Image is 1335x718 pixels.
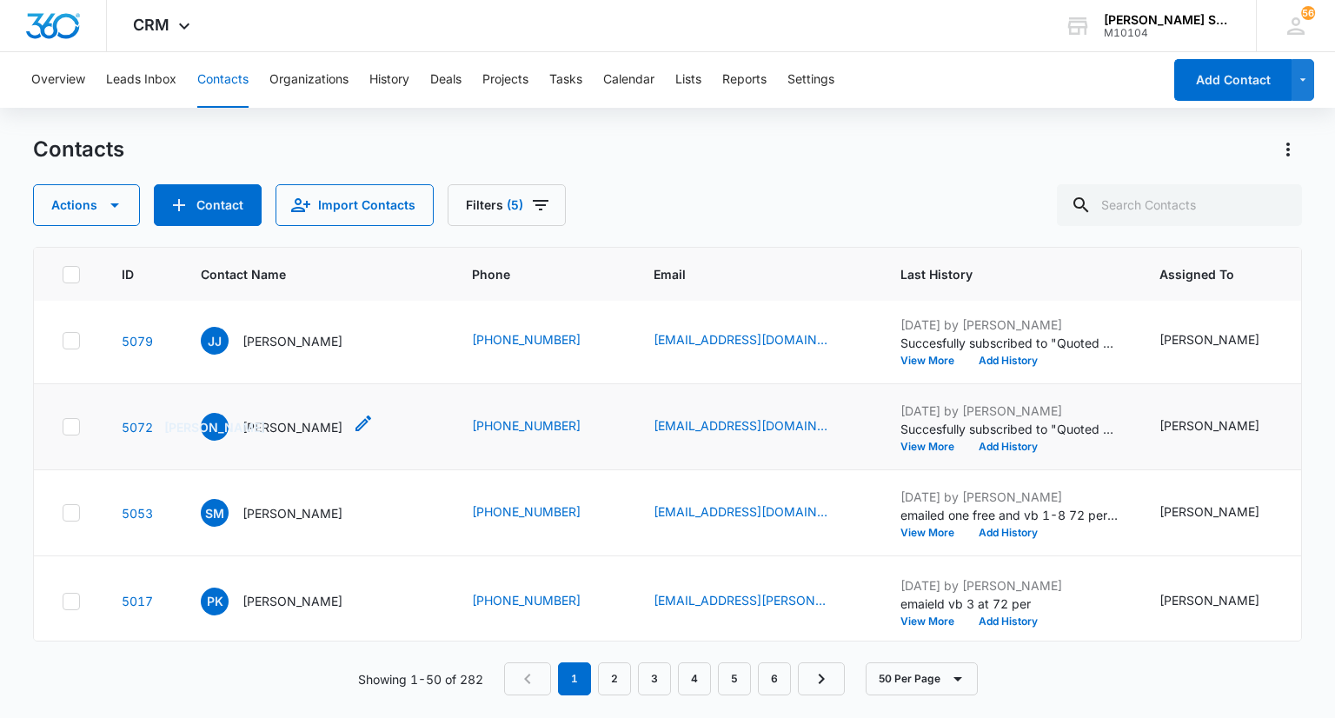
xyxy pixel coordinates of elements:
div: Email - abenante63@gmail.com - Select to Edit Field [654,416,859,437]
div: Phone - (630) 632-6612 - Select to Edit Field [472,416,612,437]
a: [EMAIL_ADDRESS][DOMAIN_NAME] [654,416,827,435]
span: (5) [507,199,523,211]
p: [PERSON_NAME] [242,418,342,436]
button: Contacts [197,52,249,108]
h1: Contacts [33,136,124,163]
a: [EMAIL_ADDRESS][PERSON_NAME][DOMAIN_NAME] [654,591,827,609]
span: Phone [472,265,587,283]
div: Email - pavi.neil@gmail.com - Select to Edit Field [654,591,859,612]
p: [DATE] by [PERSON_NAME] [900,576,1118,595]
div: Assigned To - Ted DiMayo - Select to Edit Field [1159,591,1291,612]
div: [PERSON_NAME] [1159,502,1259,521]
button: Tasks [549,52,582,108]
a: Navigate to contact details page for Pavithra Krishnaswamy [122,594,153,608]
button: Add History [966,528,1050,538]
div: Contact Name - Steve Morgan - Select to Edit Field [201,499,374,527]
button: Projects [482,52,528,108]
button: Reports [722,52,767,108]
button: Actions [1274,136,1302,163]
button: Actions [33,184,140,226]
input: Search Contacts [1057,184,1302,226]
button: View More [900,528,966,538]
span: [PERSON_NAME] [201,413,229,441]
div: Phone - (773) 454-2895 - Select to Edit Field [472,330,612,351]
div: Phone - (972) 261-3416 - Select to Edit Field [472,591,612,612]
button: Overview [31,52,85,108]
button: 50 Per Page [866,662,978,695]
p: Succesfully subscribed to "Quoted NEW". [900,334,1118,352]
button: Add History [966,616,1050,627]
p: Succesfully subscribed to "Quoted NEW". [900,420,1118,438]
button: Add History [966,442,1050,452]
div: account name [1104,13,1231,27]
div: Email - nopken96@yahoo.com - Select to Edit Field [654,502,859,523]
p: [DATE] by [PERSON_NAME] [900,488,1118,506]
span: JJ [201,327,229,355]
p: [DATE] by [PERSON_NAME] [900,402,1118,420]
div: [PERSON_NAME] [1159,416,1259,435]
button: Calendar [603,52,654,108]
a: [EMAIL_ADDRESS][DOMAIN_NAME] [654,502,827,521]
button: View More [900,616,966,627]
button: View More [900,356,966,366]
p: [PERSON_NAME] [242,592,342,610]
nav: Pagination [504,662,845,695]
p: [PERSON_NAME] [242,504,342,522]
a: Navigate to contact details page for Steve Morgan [122,506,153,521]
div: Assigned To - Ted DiMayo - Select to Edit Field [1159,330,1291,351]
a: [PHONE_NUMBER] [472,502,581,521]
a: Page 5 [718,662,751,695]
button: Leads Inbox [106,52,176,108]
button: Lists [675,52,701,108]
div: Assigned To - Ted DiMayo - Select to Edit Field [1159,416,1291,437]
span: SM [201,499,229,527]
div: Phone - (708) 927-1187 - Select to Edit Field [472,502,612,523]
a: Next Page [798,662,845,695]
p: Showing 1-50 of 282 [358,670,483,688]
div: Contact Name - Pavithra Krishnaswamy - Select to Edit Field [201,588,374,615]
div: Assigned To - Ted DiMayo - Select to Edit Field [1159,502,1291,523]
a: Navigate to contact details page for Janae James [122,334,153,349]
a: Page 4 [678,662,711,695]
div: Contact Name - James Abenante - Select to Edit Field [201,413,374,441]
p: emailed one free and vb 1-8 72 per for 2026 [900,506,1118,524]
a: [PHONE_NUMBER] [472,591,581,609]
span: Email [654,265,834,283]
span: CRM [133,16,169,34]
a: Page 3 [638,662,671,695]
div: notifications count [1301,6,1315,20]
span: Last History [900,265,1093,283]
button: Add Contact [1174,59,1292,101]
div: Contact Name - Janae James - Select to Edit Field [201,327,374,355]
button: Import Contacts [276,184,434,226]
span: Assigned To [1159,265,1265,283]
button: Add History [966,356,1050,366]
span: Contact Name [201,265,405,283]
button: History [369,52,409,108]
div: [PERSON_NAME] [1159,591,1259,609]
span: ID [122,265,134,283]
a: Navigate to contact details page for James Abenante [122,420,153,435]
p: [PERSON_NAME] [242,332,342,350]
a: [EMAIL_ADDRESS][DOMAIN_NAME] [654,330,827,349]
button: Settings [787,52,834,108]
span: PK [201,588,229,615]
div: Email - samarajames28@gmail.com - Select to Edit Field [654,330,859,351]
button: Organizations [269,52,349,108]
a: [PHONE_NUMBER] [472,416,581,435]
button: Filters [448,184,566,226]
a: Page 2 [598,662,631,695]
span: 56 [1301,6,1315,20]
p: [DATE] by [PERSON_NAME] [900,316,1118,334]
div: [PERSON_NAME] [1159,330,1259,349]
em: 1 [558,662,591,695]
button: Add Contact [154,184,262,226]
button: Deals [430,52,462,108]
a: [PHONE_NUMBER] [472,330,581,349]
a: Page 6 [758,662,791,695]
div: account id [1104,27,1231,39]
p: emaield vb 3 at 72 per [900,595,1118,613]
button: View More [900,442,966,452]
